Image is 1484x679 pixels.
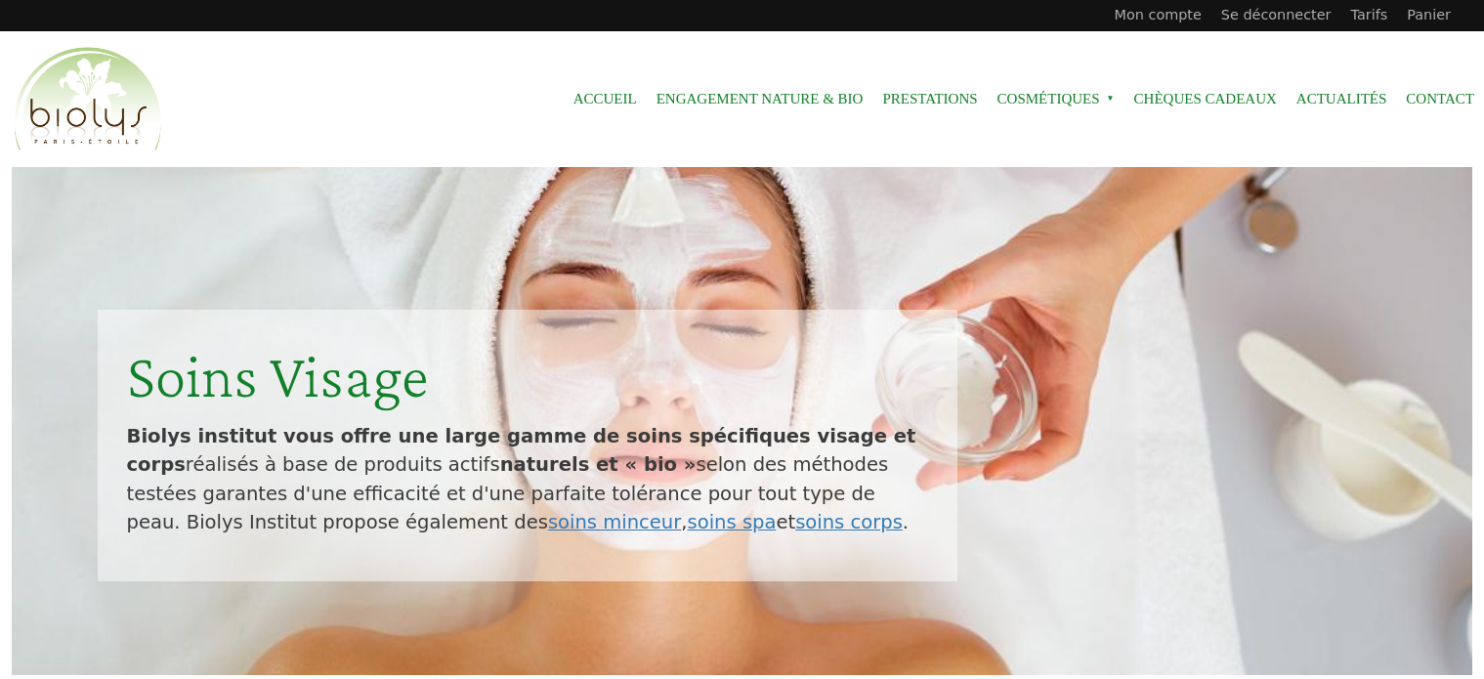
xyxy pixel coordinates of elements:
[127,422,928,536] p: réalisés à base de produits actifs selon des méthodes testées garantes d'une efficacité et d'une ...
[1134,77,1277,121] a: Chèques cadeaux
[795,511,903,533] a: soins corps
[127,339,928,414] div: Soins Visage
[1406,77,1474,121] a: Contact
[1296,77,1387,121] a: Actualités
[573,77,637,121] a: Accueil
[688,511,777,533] a: soins spa
[127,425,916,476] strong: Biolys institut vous offre une large gamme de soins spécifiques visage et corps
[1107,95,1115,103] span: »
[10,44,166,155] img: Accueil
[548,511,681,533] a: soins minceur
[997,77,1115,121] span: Cosmétiques
[500,453,697,476] strong: naturels et « bio »
[657,77,864,121] a: Engagement Nature & Bio
[882,77,977,121] a: Prestations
